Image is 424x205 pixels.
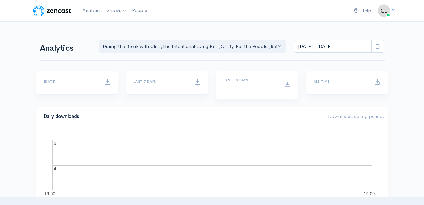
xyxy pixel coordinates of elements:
h6: [DATE] [44,80,97,83]
h6: All time [314,80,367,83]
text: 4 [54,166,56,171]
svg: A chart. [44,134,380,197]
text: 5 [54,141,56,146]
a: Shows [104,4,129,18]
h4: Daily downloads [44,114,320,119]
text: 19:00:… [44,191,61,196]
text: 19:00:… [364,191,380,196]
a: Analytics [80,4,104,17]
h1: Analytics [40,44,91,53]
span: Downloads during period: [328,113,384,119]
div: During the Break with Cli... , The Intentional Living Pr... , Of-By-For the People! , Rethink - R... [103,43,277,50]
button: During the Break with Cli..., The Intentional Living Pr..., Of-By-For the People!, Rethink - Rese... [99,40,287,53]
a: Help [351,4,374,18]
a: People [129,4,150,17]
input: analytics date range selector [294,40,372,53]
h6: Last 30 days [224,79,277,82]
h6: Last 7 days [134,80,187,83]
img: ... [378,4,390,17]
img: ZenCast Logo [32,4,72,17]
